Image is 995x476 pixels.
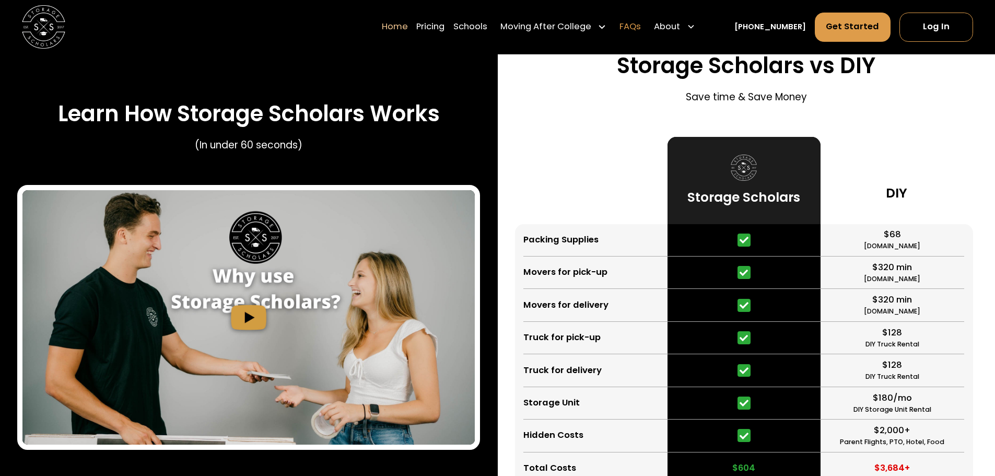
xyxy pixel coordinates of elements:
div: $2,000+ [874,424,910,437]
div: $180/mo [873,392,912,405]
div: Truck for pick-up [523,331,601,344]
h3: Learn How Storage Scholars Works [58,101,440,127]
div: DIY Truck Rental [865,340,919,350]
h3: Storage Scholars vs DIY [617,53,875,79]
div: $128 [882,327,902,340]
div: [DOMAIN_NAME] [864,274,920,284]
a: [PHONE_NUMBER] [734,21,806,33]
a: Schools [453,12,487,42]
div: Storage Unit [523,397,580,410]
a: Pricing [416,12,444,42]
img: Storage Scholars logo. [731,155,757,181]
div: $320 min [872,294,912,307]
div: Packing Supplies [523,234,599,247]
img: Storage Scholars main logo [22,5,65,49]
div: $128 [882,359,902,372]
div: [DOMAIN_NAME] [864,241,920,251]
h3: DIY [886,185,907,202]
a: open lightbox [22,190,475,445]
div: Moving After College [500,21,591,34]
a: Home [382,12,408,42]
div: $68 [884,228,901,241]
div: DIY Storage Unit Rental [853,405,931,415]
div: [DOMAIN_NAME] [864,307,920,317]
img: Storage Scholars - How it Works video. [22,190,475,445]
a: Get Started [815,13,891,42]
div: Movers for pick-up [523,266,607,279]
p: (In under 60 seconds) [195,138,302,153]
div: Total Costs [523,462,576,475]
div: $320 min [872,261,912,274]
h3: Storage Scholars [687,189,800,206]
div: Movers for delivery [523,299,608,312]
div: $3,684+ [874,462,910,475]
div: Hidden Costs [523,429,583,442]
div: Truck for delivery [523,364,602,377]
div: Parent Flights, PTO, Hotel, Food [840,437,944,447]
a: Log In [899,13,973,42]
div: About [650,12,700,42]
div: DIY Truck Rental [865,372,919,382]
div: $604 [732,462,755,475]
div: About [654,21,680,34]
p: Save time & Save Money [686,90,807,105]
div: Moving After College [496,12,611,42]
a: FAQs [619,12,641,42]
